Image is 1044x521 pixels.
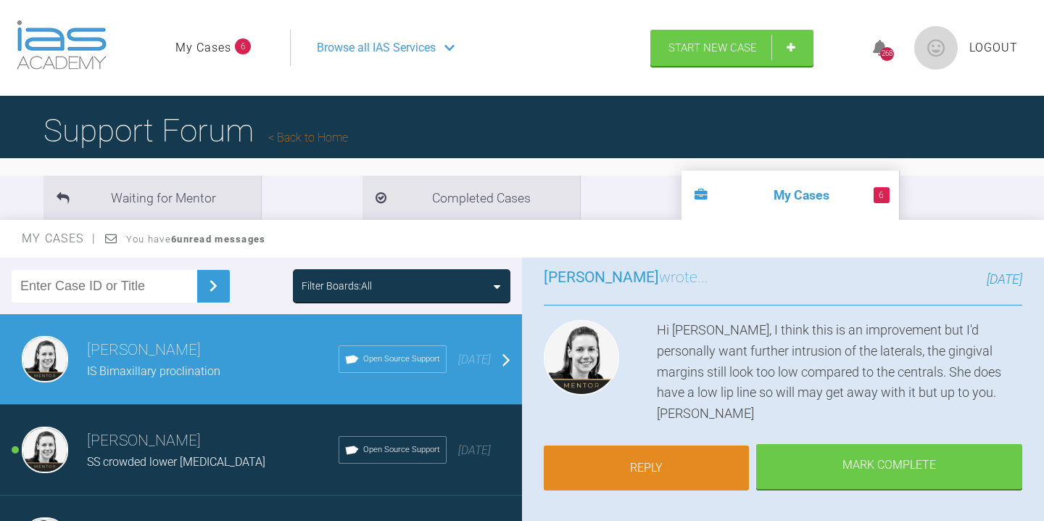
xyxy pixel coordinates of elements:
li: My Cases [681,171,899,220]
a: My Cases [175,38,231,57]
img: chevronRight.28bd32b0.svg [202,274,225,298]
span: Open Source Support [363,353,440,366]
span: SS crowded lower [MEDICAL_DATA] [87,455,265,469]
span: [DATE] [458,443,491,457]
img: logo-light.3e3ef733.png [17,20,107,70]
a: Back to Home [268,131,348,144]
span: Start New Case [668,41,757,54]
span: You have [126,234,266,245]
a: Start New Case [650,30,813,66]
span: IS Bimaxillary proclination [87,364,220,378]
li: Waiting for Mentor [43,176,261,220]
img: Kelly Toft [544,320,619,395]
span: [DATE] [458,353,491,366]
span: [DATE] [987,271,1022,287]
input: Enter Case ID or Title [12,270,197,303]
img: Kelly Toft [22,336,68,382]
a: Reply [544,446,749,491]
span: 6 [235,38,251,54]
div: Hi [PERSON_NAME], I think this is an improvement but I'd personally want further intrusion of the... [657,320,1022,424]
div: Filter Boards: All [302,278,372,294]
span: 6 [874,187,890,203]
img: profile.png [914,26,958,70]
h3: [PERSON_NAME] [87,338,339,363]
strong: 6 unread messages [171,234,265,245]
div: 268 [880,47,894,61]
div: Mark Complete [756,444,1022,489]
h1: Support Forum [43,105,348,156]
span: [PERSON_NAME] [544,268,659,286]
img: Kelly Toft [22,427,68,473]
span: Open Source Support [363,443,440,456]
a: Logout [969,38,1018,57]
span: Browse all IAS Services [317,38,436,57]
h3: [PERSON_NAME] [87,429,339,454]
li: Completed Cases [362,176,580,220]
span: My Cases [22,231,96,245]
h3: wrote... [544,266,708,290]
